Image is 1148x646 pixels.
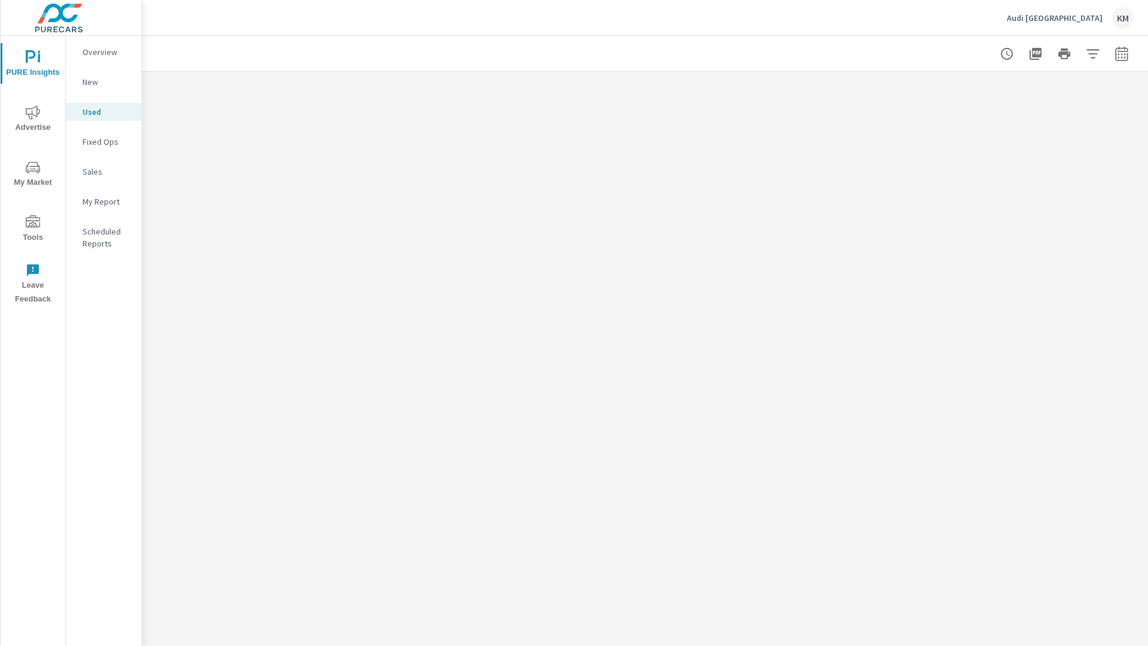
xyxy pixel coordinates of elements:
div: Sales [66,163,142,181]
div: New [66,73,142,91]
div: Used [66,103,142,121]
button: Print Report [1052,42,1076,66]
span: PURE Insights [4,50,62,80]
p: Fixed Ops [83,136,132,148]
span: Leave Feedback [4,263,62,306]
p: Scheduled Reports [83,226,132,249]
p: New [83,76,132,88]
div: My Report [66,193,142,211]
div: Scheduled Reports [66,223,142,252]
div: Fixed Ops [66,133,142,151]
button: Apply Filters [1081,42,1105,66]
p: Overview [83,46,132,58]
p: Audi [GEOGRAPHIC_DATA] [1007,13,1103,23]
p: My Report [83,196,132,208]
span: My Market [4,160,62,190]
button: Select Date Range [1110,42,1134,66]
div: KM [1112,7,1134,29]
p: Used [83,106,132,118]
button: "Export Report to PDF" [1024,42,1048,66]
div: Overview [66,43,142,61]
div: nav menu [1,36,65,311]
p: Sales [83,166,132,178]
span: Advertise [4,105,62,135]
span: Tools [4,215,62,245]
